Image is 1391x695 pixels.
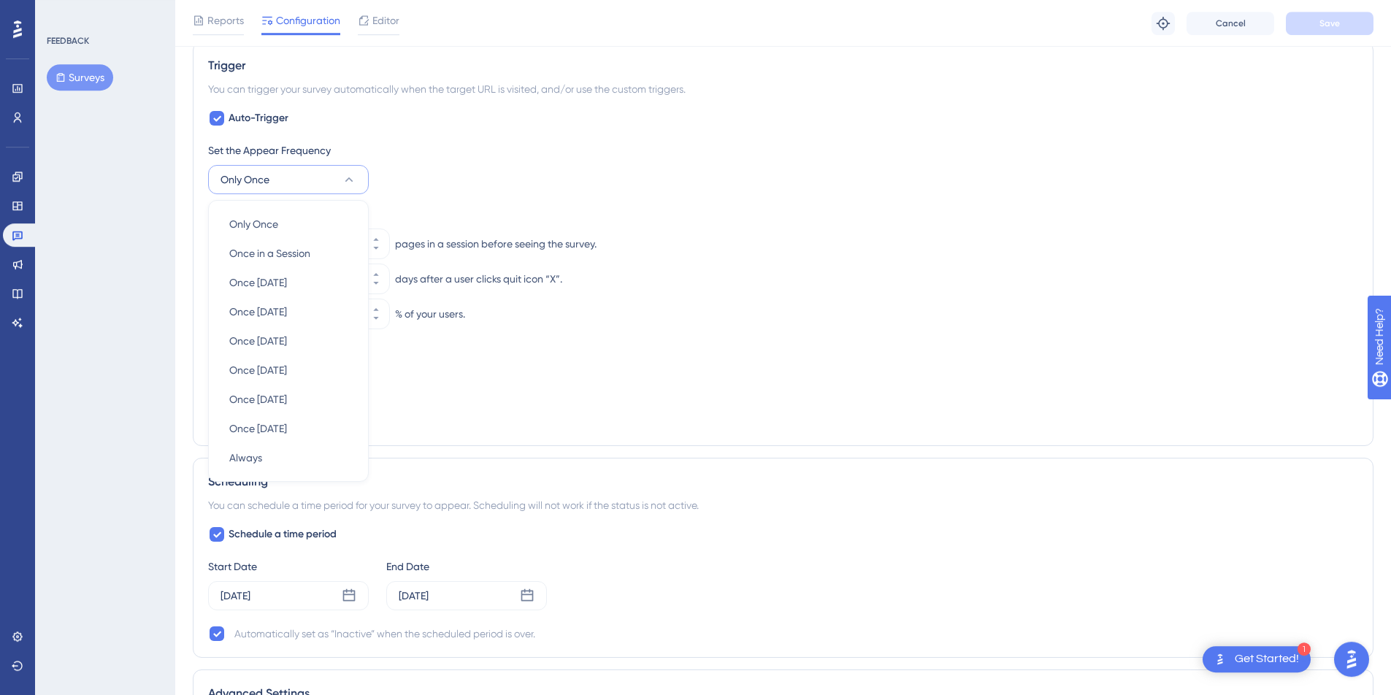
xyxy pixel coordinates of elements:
[208,142,1358,159] div: Set the Appear Frequency
[276,12,340,29] span: Configuration
[208,558,369,575] div: Start Date
[1216,18,1246,29] span: Cancel
[221,587,250,604] div: [DATE]
[218,326,359,356] button: Once [DATE]
[208,496,1358,514] div: You can schedule a time period for your survey to appear. Scheduling will not work if the status ...
[47,64,113,91] button: Surveys
[218,443,359,472] button: Always
[207,12,244,29] span: Reports
[218,297,359,326] button: Once [DATE]
[208,165,369,194] button: Only Once
[395,235,597,253] div: pages in a session before seeing the survey.
[221,171,269,188] span: Only Once
[218,385,359,414] button: Once [DATE]
[229,245,310,262] span: Once in a Session
[1187,12,1274,35] button: Cancel
[395,305,465,323] div: % of your users.
[1211,650,1229,668] img: launcher-image-alternative-text
[208,206,1358,223] div: Extra Display Conditions
[1319,18,1340,29] span: Save
[229,215,278,233] span: Only Once
[1235,651,1299,667] div: Get Started!
[395,270,562,288] div: days after a user clicks quit icon “X”.
[386,558,547,575] div: End Date
[229,303,287,320] span: Once [DATE]
[229,391,287,408] span: Once [DATE]
[399,587,429,604] div: [DATE]
[229,449,262,466] span: Always
[208,57,1358,74] div: Trigger
[208,80,1358,98] div: You can trigger your survey automatically when the target URL is visited, and/or use the custom t...
[1330,637,1373,681] iframe: UserGuiding AI Assistant Launcher
[218,356,359,385] button: Once [DATE]
[234,625,535,642] div: Automatically set as “Inactive” when the scheduled period is over.
[229,526,337,543] span: Schedule a time period
[229,332,287,350] span: Once [DATE]
[218,268,359,297] button: Once [DATE]
[229,110,288,127] span: Auto-Trigger
[208,473,1358,491] div: Scheduling
[372,12,399,29] span: Editor
[229,420,287,437] span: Once [DATE]
[218,239,359,268] button: Once in a Session
[47,35,89,47] div: FEEDBACK
[34,4,91,21] span: Need Help?
[218,414,359,443] button: Once [DATE]
[218,210,359,239] button: Only Once
[1203,646,1311,672] div: Open Get Started! checklist, remaining modules: 1
[1298,642,1311,656] div: 1
[229,274,287,291] span: Once [DATE]
[229,361,287,379] span: Once [DATE]
[1286,12,1373,35] button: Save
